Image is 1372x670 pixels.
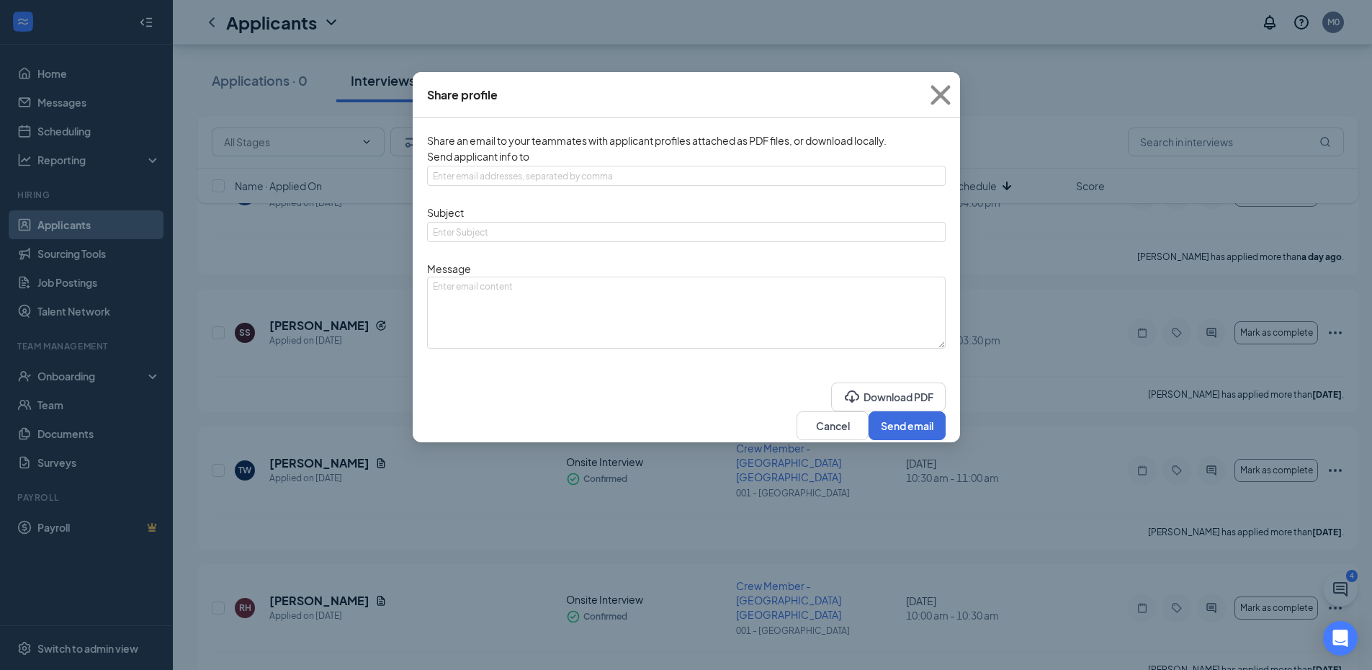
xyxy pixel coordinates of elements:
[831,383,946,411] button: CloudDownloadDownload PDF
[427,262,471,275] span: Message
[427,222,946,242] input: Enter Subject
[921,72,960,118] button: Close
[921,76,960,115] svg: Cross
[427,206,464,219] span: Subject
[869,411,946,440] button: Send email
[427,87,498,103] div: Share profile
[427,150,529,163] span: Send applicant info to
[797,411,869,440] button: Cancel
[427,166,946,186] input: Enter email addresses, separated by comma
[1323,621,1358,656] div: Open Intercom Messenger
[843,388,861,406] svg: CloudDownload
[427,134,887,147] span: Share an email to your teammates with applicant profiles attached as PDF files, or download locally.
